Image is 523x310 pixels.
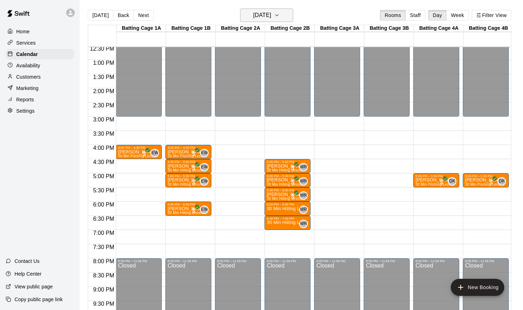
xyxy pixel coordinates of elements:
span: 8:00 PM [91,258,116,264]
div: 4:30 PM – 5:00 PM [167,160,209,164]
div: 6:00 PM – 6:30 PM [267,203,308,206]
span: 7:30 PM [91,244,116,250]
div: Elissa Wisniewski [200,149,209,157]
span: 3:00 PM [91,117,116,123]
div: Dan Kubiuk [448,177,456,186]
div: Mark Romer [299,205,308,214]
span: MR [300,192,307,199]
a: Reports [6,94,74,105]
h6: [DATE] [253,10,271,20]
div: Mark Romer [299,220,308,228]
div: 4:30 PM – 5:00 PM: 30 Min Hitting Lesson [265,159,311,173]
span: All customers have paid [488,179,495,186]
span: 12:30 PM [88,46,116,52]
button: [DATE] [240,9,293,22]
span: DK [499,178,505,185]
div: Batting Cage 4A [414,25,464,32]
div: Batting Cage 1A [116,25,166,32]
a: Marketing [6,83,74,94]
div: 8:00 PM – 11:59 PM [267,259,308,263]
span: 8:30 PM [91,272,116,278]
span: 5:00 PM [91,173,116,179]
span: All customers have paid [190,179,197,186]
p: Home [16,28,30,35]
div: 4:00 PM – 4:30 PM [167,146,209,150]
span: 30 Min Hitting Lesson [167,182,204,186]
div: Mark Romer [299,163,308,171]
span: All customers have paid [289,179,296,186]
span: Mark Romer [302,220,308,228]
span: 30 Min Pitching Lesson [118,154,157,158]
p: Copy public page link [15,296,63,303]
div: 8:00 PM – 11:59 PM [217,259,259,263]
button: Staff [405,10,426,21]
div: Mark Romer [299,177,308,186]
p: Services [16,39,36,46]
button: [DATE] [88,10,113,21]
span: Dan Kubiuk [451,177,456,186]
div: Mark Romer [299,191,308,200]
div: 4:00 PM – 4:30 PM: 30 Min Pitching Lesson [116,145,162,159]
p: View public page [15,283,53,290]
div: 5:00 PM – 5:30 PM [465,174,507,178]
span: All customers have paid [190,164,197,171]
span: Mark Romer [302,205,308,214]
div: 5:00 PM – 5:30 PM: 30 Min Pitching Lesson [413,173,459,187]
div: 5:00 PM – 5:30 PM: 30 Min Hitting Lesson [265,173,311,187]
span: 6:00 PM [91,202,116,208]
span: Mark Romer [302,163,308,171]
a: Settings [6,106,74,116]
span: EW [201,164,208,171]
span: Elissa Wisniewski [203,163,209,171]
span: 4:00 PM [91,145,116,151]
span: 1:00 PM [91,60,116,66]
span: 30 Min Hitting Lesson [267,182,303,186]
p: Availability [16,62,40,69]
span: 9:30 PM [91,301,116,307]
span: Mark Romer [302,177,308,186]
div: 5:00 PM – 5:30 PM [267,174,308,178]
div: 6:00 PM – 6:30 PM: 30 Min Hitting Lesson [165,202,211,216]
span: 1:30 PM [91,74,116,80]
div: Batting Cage 1B [166,25,216,32]
span: MR [300,164,307,171]
span: Elissa Wisniewski [153,149,159,157]
div: 5:30 PM – 6:00 PM: 30 Min Hitting Lesson [265,187,311,202]
div: Elissa Wisniewski [200,205,209,214]
span: 2:30 PM [91,102,116,108]
div: 4:00 PM – 4:30 PM: 30 Min Pitching Lesson [165,145,211,159]
span: All customers have paid [190,207,197,214]
span: Elissa Wisniewski [203,177,209,186]
span: 5:30 PM [91,187,116,193]
span: All customers have paid [141,150,148,157]
span: All customers have paid [438,179,445,186]
span: Elissa Wisniewski [203,205,209,214]
span: MR [300,178,307,185]
div: 6:30 PM – 7:00 PM [267,217,308,220]
div: Batting Cage 4B [464,25,513,32]
span: 30 Min Pitching Lesson [167,154,207,158]
p: Reports [16,96,34,103]
div: Services [6,38,74,48]
button: add [451,279,504,296]
span: 30 Min Pitching Lesson [465,182,504,186]
a: Customers [6,72,74,82]
div: 6:30 PM – 7:00 PM: 30 Min Hitting Lesson [265,216,311,230]
div: 4:00 PM – 4:30 PM [118,146,160,150]
button: Filter View [472,10,511,21]
div: 8:00 PM – 11:59 PM [316,259,358,263]
p: Customers [16,73,41,80]
div: 5:00 PM – 5:30 PM [167,174,209,178]
button: Week [446,10,468,21]
span: Mark Romer [302,191,308,200]
span: All customers have paid [289,164,296,171]
a: Calendar [6,49,74,60]
div: Elissa Wisniewski [200,163,209,171]
span: 2:00 PM [91,88,116,94]
span: MR [300,220,307,227]
span: All customers have paid [289,193,296,200]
